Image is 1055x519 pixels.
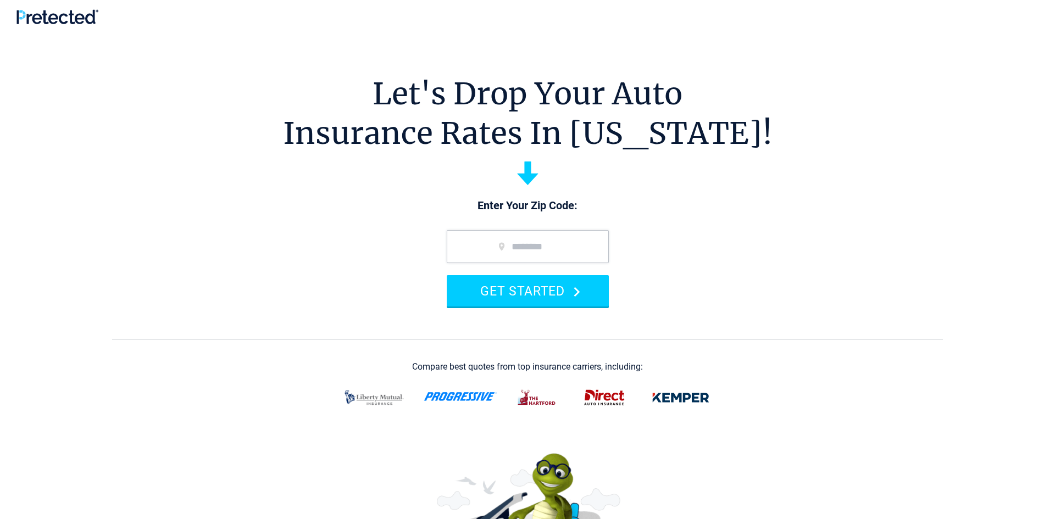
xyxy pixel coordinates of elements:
[412,362,643,372] div: Compare best quotes from top insurance carriers, including:
[447,230,609,263] input: zip code
[436,198,620,214] p: Enter Your Zip Code:
[283,74,773,153] h1: Let's Drop Your Auto Insurance Rates In [US_STATE]!
[16,9,98,24] img: Pretected Logo
[578,383,631,412] img: direct
[645,383,717,412] img: kemper
[447,275,609,306] button: GET STARTED
[510,383,564,412] img: thehartford
[338,383,410,412] img: liberty
[424,392,497,401] img: progressive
